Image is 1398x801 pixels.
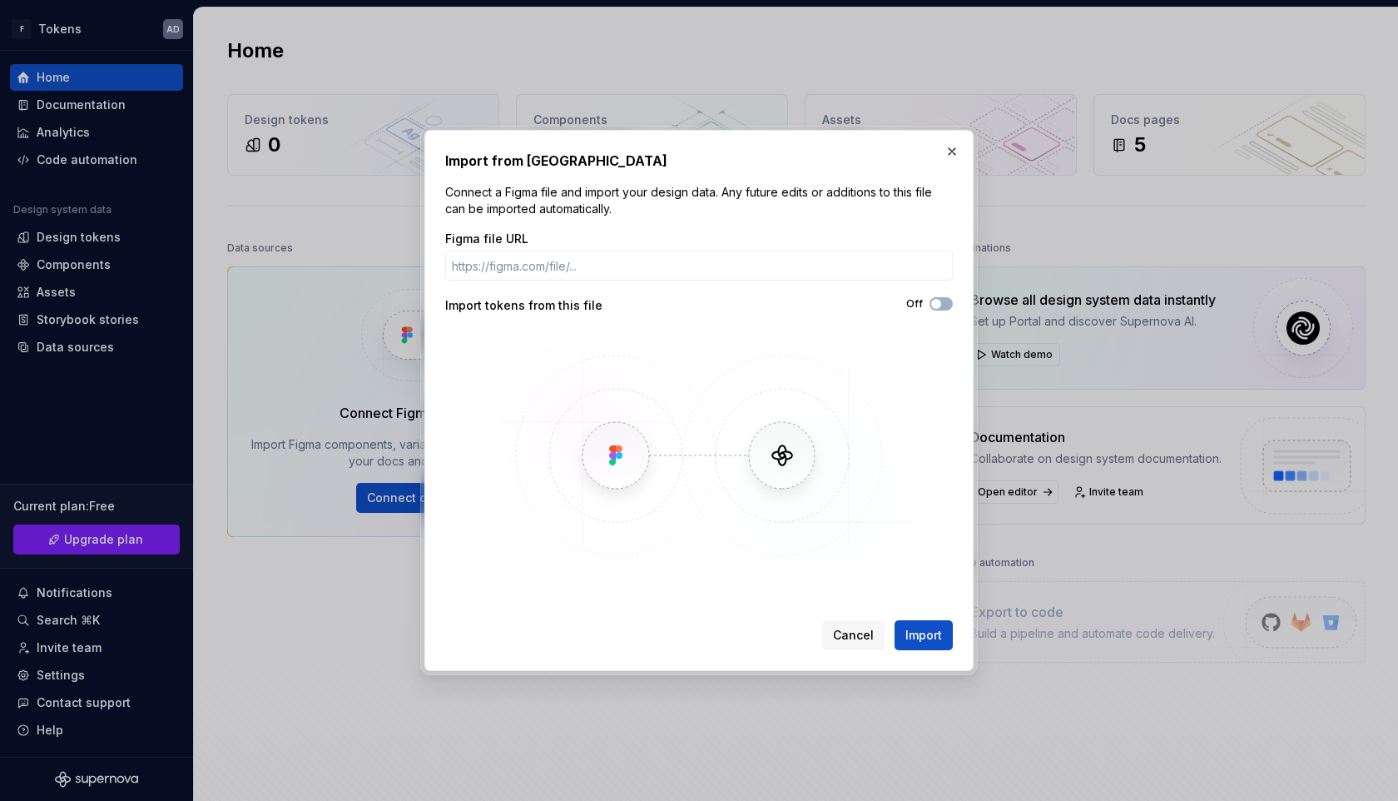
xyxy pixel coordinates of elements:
button: Cancel [822,620,885,650]
div: Import tokens from this file [445,297,699,314]
h2: Import from [GEOGRAPHIC_DATA] [445,151,953,171]
span: Import [905,627,942,644]
input: https://figma.com/file/... [445,251,953,281]
button: Import [895,620,953,650]
label: Figma file URL [445,231,528,247]
span: Cancel [833,627,874,644]
p: Connect a Figma file and import your design data. Any future edits or additions to this file can ... [445,184,953,217]
label: Off [906,297,923,311]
